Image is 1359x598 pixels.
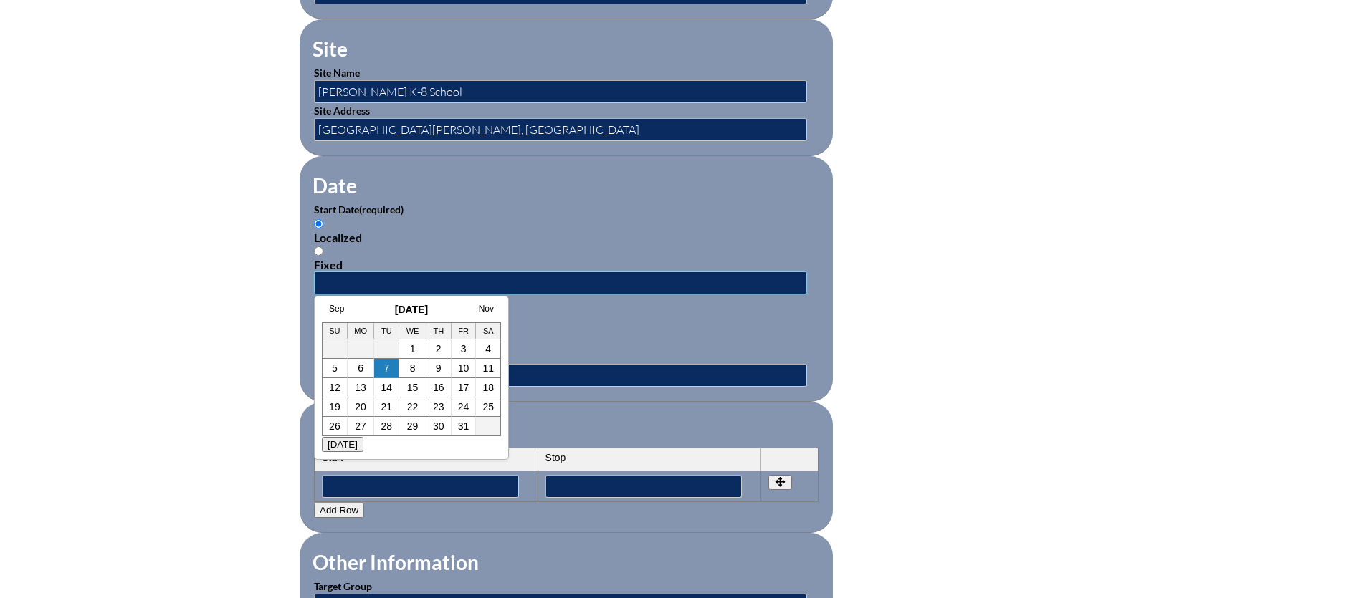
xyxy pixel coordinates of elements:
[458,382,469,393] a: 17
[485,343,491,355] a: 4
[458,420,469,432] a: 31
[407,420,419,432] a: 29
[433,382,444,393] a: 16
[332,362,338,374] a: 5
[381,382,393,393] a: 14
[433,420,444,432] a: 30
[461,343,467,355] a: 3
[329,382,340,393] a: 12
[311,550,480,574] legend: Other Information
[374,323,399,339] th: Tu
[348,323,375,339] th: Mo
[355,420,366,432] a: 27
[458,362,469,374] a: 10
[322,304,501,315] h3: [DATE]
[383,362,389,374] a: 7
[436,362,442,374] a: 9
[410,343,416,355] a: 1
[476,323,500,339] th: Sa
[355,401,366,413] a: 20
[314,350,819,364] div: Fixed
[329,304,344,314] a: Sep
[315,448,538,471] th: Start
[426,323,452,339] th: Th
[436,343,442,355] a: 2
[314,580,372,592] label: Target Group
[311,173,358,198] legend: Date
[482,362,494,374] a: 11
[314,246,323,256] input: Fixed
[358,362,363,374] a: 6
[329,401,340,413] a: 19
[479,304,494,314] a: Nov
[314,203,404,216] label: Start Date
[329,420,340,432] a: 26
[314,503,364,518] button: Add Row
[410,362,416,374] a: 8
[458,401,469,413] a: 24
[359,203,404,216] span: (required)
[433,401,444,413] a: 23
[482,382,494,393] a: 18
[314,219,323,228] input: Localized
[323,323,348,339] th: Su
[381,420,393,432] a: 28
[452,323,477,339] th: Fr
[314,296,399,308] label: End Date
[314,105,370,117] label: Site Address
[314,323,819,337] div: Localized
[399,323,426,339] th: We
[322,437,363,452] button: [DATE]
[407,401,419,413] a: 22
[311,419,383,443] legend: Periods
[482,401,494,413] a: 25
[314,258,819,271] div: Fixed
[311,37,349,61] legend: Site
[407,382,419,393] a: 15
[314,67,360,79] label: Site Name
[381,401,393,413] a: 21
[538,448,762,471] th: Stop
[314,231,819,244] div: Localized
[355,382,366,393] a: 13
